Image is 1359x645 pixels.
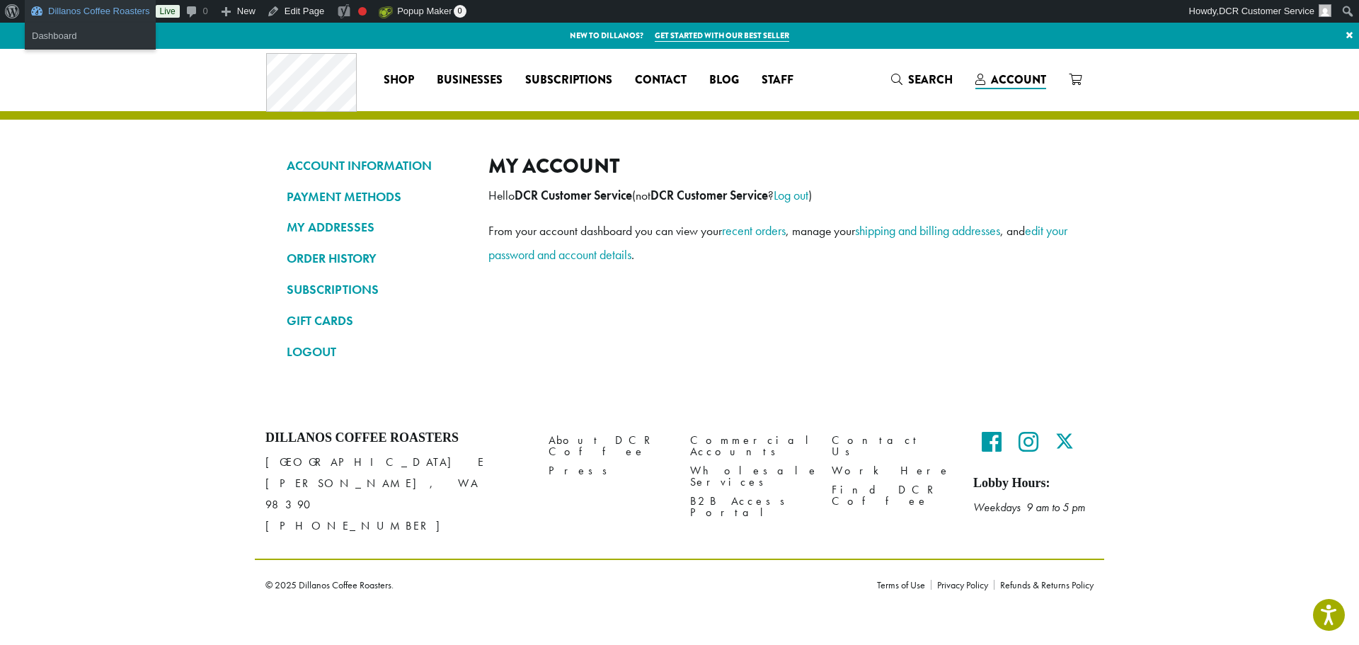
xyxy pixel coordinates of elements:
[650,188,768,203] strong: DCR Customer Service
[265,452,527,537] p: [GEOGRAPHIC_DATA] E [PERSON_NAME], WA 98390 [PHONE_NUMBER]
[690,462,810,492] a: Wholesale Services
[372,69,425,91] a: Shop
[488,154,1072,178] h2: My account
[287,215,467,239] a: MY ADDRESSES
[774,187,808,203] a: Log out
[287,246,467,270] a: ORDER HISTORY
[855,222,1000,239] a: shipping and billing addresses
[690,430,810,461] a: Commercial Accounts
[709,72,739,89] span: Blog
[832,462,952,481] a: Work Here
[877,580,931,590] a: Terms of Use
[437,72,503,89] span: Businesses
[931,580,994,590] a: Privacy Policy
[549,462,669,481] a: Press
[287,154,467,178] a: ACCOUNT INFORMATION
[488,183,1072,207] p: Hello (not ? )
[750,69,805,91] a: Staff
[1219,6,1314,16] span: DCR Customer Service
[265,580,856,590] p: © 2025 Dillanos Coffee Roasters.
[832,481,952,511] a: Find DCR Coffee
[287,309,467,333] a: GIFT CARDS
[722,222,786,239] a: recent orders
[25,23,156,50] ul: Dillanos Coffee Roasters
[991,72,1046,88] span: Account
[287,340,467,364] a: LOGOUT
[973,500,1085,515] em: Weekdays 9 am to 5 pm
[265,430,527,446] h4: Dillanos Coffee Roasters
[690,492,810,523] a: B2B Access Portal
[762,72,793,89] span: Staff
[973,476,1094,491] h5: Lobby Hours:
[488,219,1072,267] p: From your account dashboard you can view your , manage your , and .
[994,580,1094,590] a: Refunds & Returns Policy
[655,30,789,42] a: Get started with our best seller
[287,154,467,375] nav: Account pages
[287,278,467,302] a: SUBSCRIPTIONS
[358,7,367,16] div: Focus keyphrase not set
[454,5,466,18] span: 0
[549,430,669,461] a: About DCR Coffee
[635,72,687,89] span: Contact
[25,27,156,45] a: Dashboard
[525,72,612,89] span: Subscriptions
[287,185,467,209] a: PAYMENT METHODS
[515,188,632,203] strong: DCR Customer Service
[384,72,414,89] span: Shop
[1340,23,1359,48] a: ×
[908,72,953,88] span: Search
[832,430,952,461] a: Contact Us
[156,5,180,18] a: Live
[880,68,964,91] a: Search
